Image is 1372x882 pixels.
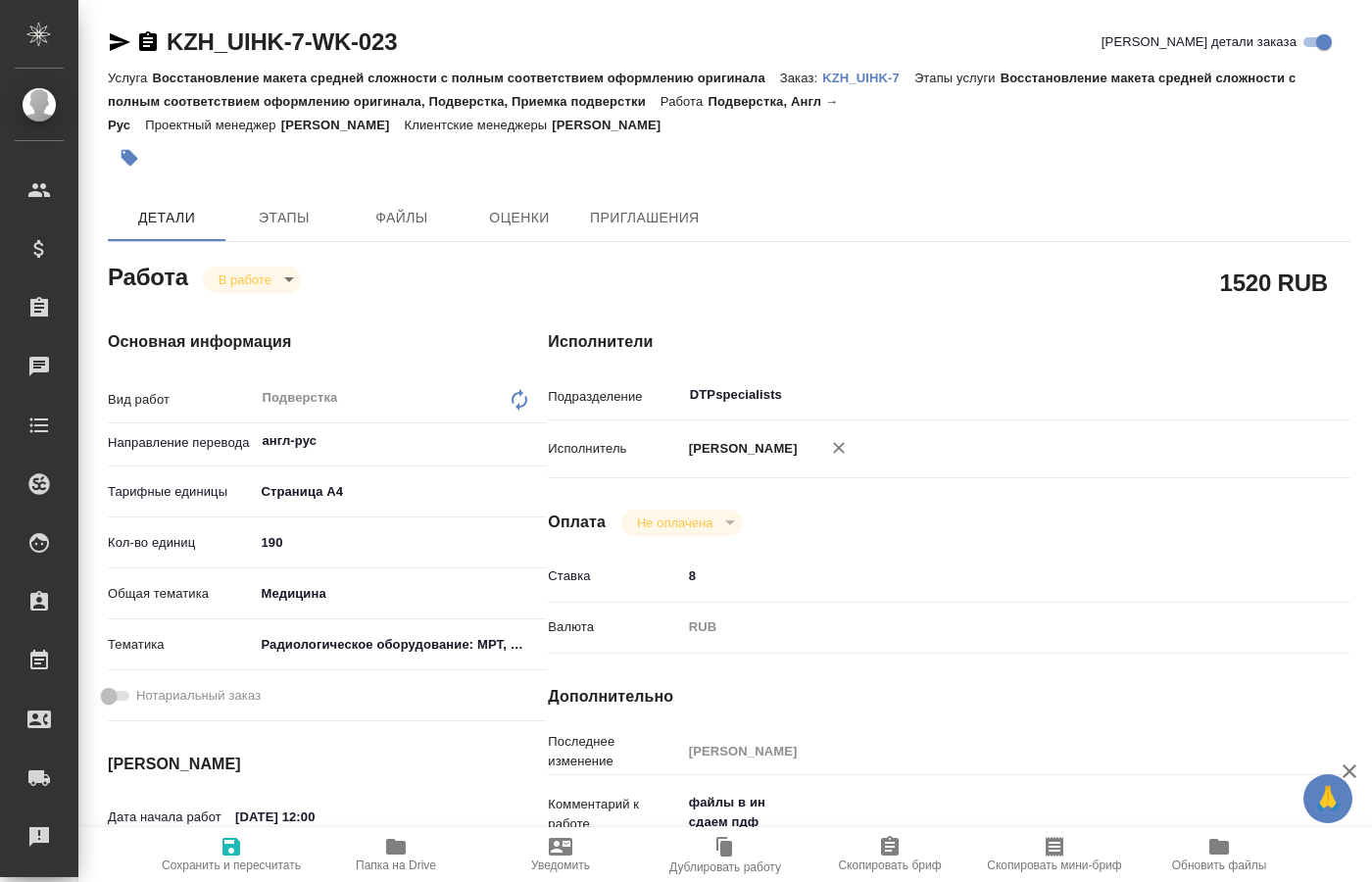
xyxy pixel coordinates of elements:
a: KZH_UIHK-7-WK-023 [167,28,397,55]
h4: Основная информация [108,330,469,354]
textarea: файлы в ин сдаем пдф [682,786,1284,839]
button: Скопировать ссылку [136,30,160,54]
button: Скопировать бриф [808,827,972,882]
span: Скопировать мини-бриф [987,858,1121,872]
button: Добавить тэг [108,136,151,179]
span: Скопировать бриф [838,858,941,872]
a: KZH_UIHK-7 [822,69,914,85]
button: Сохранить и пересчитать [149,827,314,882]
p: Общая тематика [108,584,254,604]
button: Дублировать работу [643,827,808,882]
p: Вид работ [108,390,254,410]
h4: Исполнители [548,330,1350,354]
h2: Работа [108,258,188,293]
span: Этапы [237,206,331,230]
button: Уведомить [478,827,643,882]
div: Страница А4 [254,475,547,509]
p: Направление перевода [108,433,254,453]
p: Клиентские менеджеры [405,118,553,132]
p: Тематика [108,635,254,655]
h4: Дополнительно [548,685,1350,709]
p: Комментарий к работе [548,795,681,834]
button: 🙏 [1303,774,1352,823]
button: Open [1273,393,1277,397]
p: [PERSON_NAME] [682,439,798,459]
span: [PERSON_NAME] детали заказа [1102,32,1297,52]
button: Папка на Drive [314,827,478,882]
input: Пустое поле [682,737,1284,765]
button: Скопировать мини-бриф [972,827,1137,882]
p: Последнее изменение [548,732,681,771]
span: Уведомить [531,858,590,872]
span: Файлы [355,206,449,230]
p: Дата начала работ [108,808,228,827]
h4: [PERSON_NAME] [108,753,469,776]
div: Медицина [254,577,547,611]
p: Этапы услуги [914,71,1001,85]
p: Подразделение [548,387,681,407]
button: Не оплачена [631,514,718,531]
p: Заказ: [780,71,822,85]
span: Приглашения [590,206,700,230]
p: Работа [661,94,709,109]
p: Тарифные единицы [108,482,254,502]
button: Удалить исполнителя [817,426,860,469]
p: Кол-во единиц [108,533,254,553]
p: [PERSON_NAME] [552,118,675,132]
div: В работе [203,267,301,293]
p: Исполнитель [548,439,681,459]
span: Дублировать работу [669,860,781,874]
span: Детали [120,206,214,230]
span: Обновить файлы [1172,858,1267,872]
div: В работе [621,510,742,536]
input: ✎ Введи что-нибудь [228,803,400,831]
span: Папка на Drive [356,858,436,872]
div: RUB [682,611,1284,644]
h4: Оплата [548,511,606,534]
h2: 1520 RUB [1220,266,1328,299]
p: Ставка [548,566,681,586]
button: Скопировать ссылку для ЯМессенджера [108,30,131,54]
div: Радиологическое оборудование: МРТ, КТ, УЗИ, рентгенография [254,628,547,661]
p: [PERSON_NAME] [281,118,405,132]
p: Услуга [108,71,152,85]
p: Восстановление макета средней сложности с полным соответствием оформлению оригинала [152,71,779,85]
p: Проектный менеджер [145,118,280,132]
p: Валюта [548,617,681,637]
span: Оценки [472,206,566,230]
button: Open [536,439,540,443]
button: В работе [213,271,277,288]
p: KZH_UIHK-7 [822,71,914,85]
input: ✎ Введи что-нибудь [254,528,547,557]
span: Сохранить и пересчитать [162,858,301,872]
button: Обновить файлы [1137,827,1301,882]
span: 🙏 [1311,778,1345,819]
input: ✎ Введи что-нибудь [682,562,1284,590]
span: Нотариальный заказ [136,686,261,706]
